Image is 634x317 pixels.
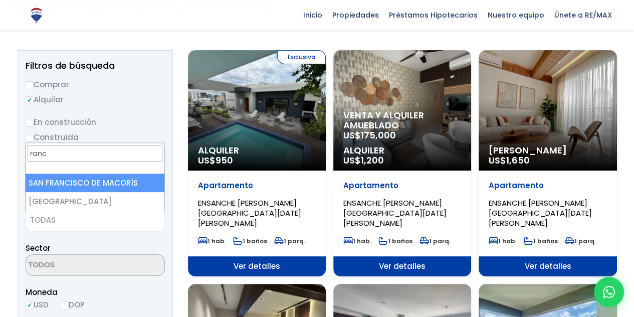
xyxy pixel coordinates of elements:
[384,8,483,23] span: Préstamos Hipotecarios
[26,298,49,311] label: USD
[343,198,447,228] span: ENSANCHE [PERSON_NAME][GEOGRAPHIC_DATA][DATE][PERSON_NAME]
[26,243,51,253] span: Sector
[198,181,316,191] p: Apartamento
[26,131,165,143] label: Construida
[489,181,606,191] p: Apartamento
[327,8,384,23] span: Propiedades
[483,8,549,23] span: Nuestro equipo
[489,145,606,155] span: [PERSON_NAME]
[198,237,226,245] span: 1 hab.
[343,181,461,191] p: Apartamento
[61,298,85,311] label: DOP
[479,256,616,276] span: Ver detalles
[524,237,558,245] span: 1 baños
[26,192,164,211] li: [GEOGRAPHIC_DATA]
[361,129,396,141] span: 175,000
[479,50,616,276] a: [PERSON_NAME] US$1,650 Apartamento ENSANCHE [PERSON_NAME][GEOGRAPHIC_DATA][DATE][PERSON_NAME] 1 h...
[343,129,396,141] span: US$
[26,61,165,71] h2: Filtros de búsqueda
[28,7,45,24] img: Logo de REMAX
[343,237,371,245] span: 1 hab.
[26,213,164,227] span: TODAS
[343,154,384,167] span: US$
[233,237,267,245] span: 1 baños
[28,145,162,162] input: Search
[188,50,326,276] a: Exclusiva Alquiler US$950 Apartamento ENSANCHE [PERSON_NAME][GEOGRAPHIC_DATA][DATE][PERSON_NAME] ...
[61,301,69,309] input: DOP
[30,215,56,225] span: TODAS
[188,256,326,276] span: Ver detalles
[489,154,530,167] span: US$
[26,81,34,89] input: Comprar
[198,145,316,155] span: Alquiler
[26,116,165,128] label: En construcción
[489,198,592,228] span: ENSANCHE [PERSON_NAME][GEOGRAPHIC_DATA][DATE][PERSON_NAME]
[26,255,123,276] textarea: Search
[506,154,530,167] span: 1,650
[343,110,461,130] span: Venta y alquiler amueblado
[361,154,384,167] span: 1,200
[26,78,165,91] label: Comprar
[26,93,165,106] label: Alquilar
[26,119,34,127] input: En construcción
[26,134,34,142] input: Construida
[198,154,233,167] span: US$
[419,237,451,245] span: 1 parq.
[549,8,617,23] span: Únete a RE/MAX
[333,256,471,276] span: Ver detalles
[26,286,165,298] span: Moneda
[378,237,412,245] span: 1 baños
[198,198,301,228] span: ENSANCHE [PERSON_NAME][GEOGRAPHIC_DATA][DATE][PERSON_NAME]
[277,50,326,64] span: Exclusiva
[26,96,34,104] input: Alquilar
[274,237,305,245] span: 1 parq.
[565,237,596,245] span: 1 parq.
[343,145,461,155] span: Alquiler
[333,50,471,276] a: Venta y alquiler amueblado US$175,000 Alquiler US$1,200 Apartamento ENSANCHE [PERSON_NAME][GEOGRA...
[298,8,327,23] span: Inicio
[26,174,164,192] li: SAN FRANCISCO DE MACORÍS
[489,237,517,245] span: 1 hab.
[26,301,34,309] input: USD
[216,154,233,167] span: 950
[26,210,165,232] span: TODAS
